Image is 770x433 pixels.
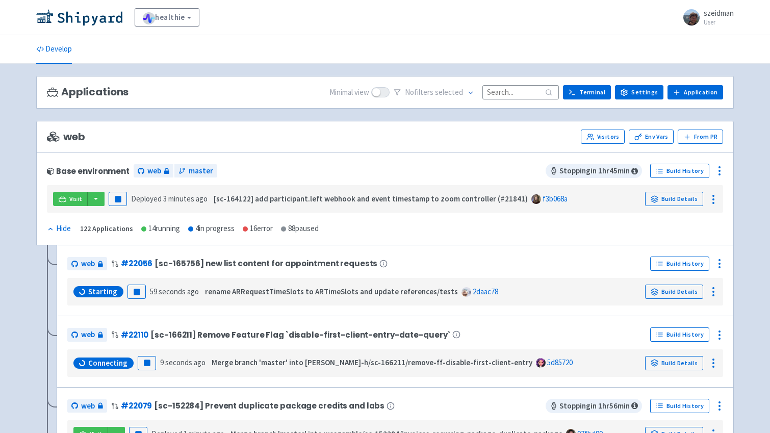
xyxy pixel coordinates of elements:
a: web [67,399,107,413]
a: Build History [650,257,709,271]
strong: Merge branch 'master' into [PERSON_NAME]-h/sc-166211/remove-ff-disable-first-client-entry [212,358,532,367]
img: Shipyard logo [36,9,122,26]
a: master [174,164,217,178]
div: 4 in progress [188,223,235,235]
a: Build History [650,164,709,178]
a: Visitors [581,130,625,144]
a: f3b068a [543,194,568,203]
span: Starting [88,287,117,297]
span: master [189,165,213,177]
span: Stopping in 1 hr 56 min [546,399,642,413]
time: 9 seconds ago [160,358,206,367]
span: No filter s [405,87,463,98]
div: Base environment [47,167,130,175]
small: User [704,19,734,26]
a: Terminal [563,85,611,99]
span: Minimal view [329,87,369,98]
span: Visit [69,195,83,203]
button: Pause [127,285,146,299]
span: web [81,258,95,270]
span: selected [435,87,463,97]
a: Build Details [645,285,703,299]
time: 59 seconds ago [150,287,199,296]
span: Deployed [131,194,208,203]
a: #22056 [121,258,152,269]
a: 2daac78 [473,287,498,296]
div: 88 paused [281,223,319,235]
div: 16 error [243,223,273,235]
span: web [47,131,85,143]
time: 3 minutes ago [163,194,208,203]
a: web [67,328,107,342]
strong: [sc-164122] add participant.left webhook and event timestamp to zoom controller (#21841) [214,194,528,203]
span: web [81,400,95,412]
button: Pause [138,356,156,370]
a: Visit [53,192,88,206]
a: web [134,164,173,178]
span: web [81,329,95,341]
button: Hide [47,223,72,235]
button: From PR [678,130,723,144]
input: Search... [482,85,559,99]
div: 14 running [141,223,180,235]
div: 122 Applications [80,223,133,235]
strong: rename ARRequestTimeSlots to ARTimeSlots and update references/tests [205,287,458,296]
a: Settings [615,85,663,99]
a: Build History [650,399,709,413]
span: Stopping in 1 hr 45 min [546,164,642,178]
span: web [147,165,161,177]
div: Hide [47,223,71,235]
span: Connecting [88,358,127,368]
a: Build Details [645,356,703,370]
a: Develop [36,35,72,64]
span: szeidman [704,8,734,18]
a: web [67,257,107,271]
a: Build History [650,327,709,342]
a: #22110 [121,329,148,340]
a: 5d85720 [547,358,573,367]
a: #22079 [121,400,152,411]
span: [sc-166211] Remove Feature Flag `disable-first-client-entry-date-query` [150,330,450,339]
a: Env Vars [629,130,674,144]
a: Application [668,85,723,99]
a: healthie [135,8,199,27]
a: szeidman User [677,9,734,26]
span: [sc-165756] new list content for appointment requests [155,259,377,268]
button: Pause [109,192,127,206]
a: Build Details [645,192,703,206]
span: [sc-152284] Prevent duplicate package credits and labs [154,401,384,410]
h3: Applications [47,86,129,98]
